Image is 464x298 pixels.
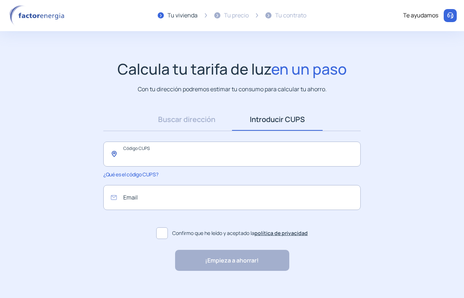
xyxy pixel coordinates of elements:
[403,11,438,20] div: Te ayudamos
[138,85,327,94] p: Con tu dirección podremos estimar tu consumo para calcular tu ahorro.
[254,230,308,236] a: política de privacidad
[103,171,158,178] span: ¿Qué es el código CUPS?
[7,5,69,26] img: logo factor
[232,108,323,131] a: Introducir CUPS
[141,108,232,131] a: Buscar dirección
[271,59,347,79] span: en un paso
[447,12,454,19] img: llamar
[167,11,198,20] div: Tu vivienda
[224,11,249,20] div: Tu precio
[117,60,347,78] h1: Calcula tu tarifa de luz
[172,229,308,237] span: Confirmo que he leído y aceptado la
[275,11,306,20] div: Tu contrato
